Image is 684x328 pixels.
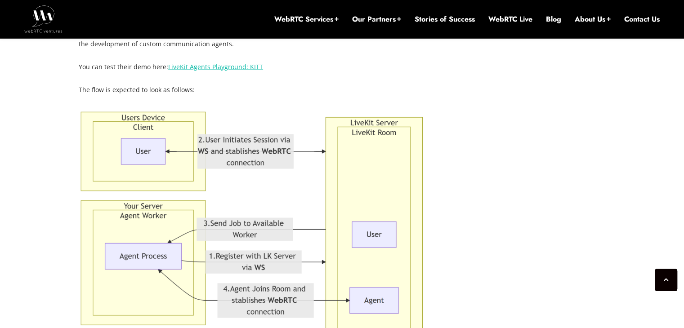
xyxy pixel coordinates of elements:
img: WebRTC.ventures [24,5,63,32]
a: Our Partners [352,14,401,24]
a: WebRTC Services [274,14,339,24]
a: WebRTC Live [488,14,532,24]
p: The flow is expected to look as follows: [79,83,425,97]
a: Contact Us [624,14,660,24]
a: LiveKit Agents Playground: KITT [168,62,263,71]
a: Blog [546,14,561,24]
a: About Us [575,14,611,24]
a: Stories of Success [415,14,475,24]
p: You can test their demo here: [79,60,425,74]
